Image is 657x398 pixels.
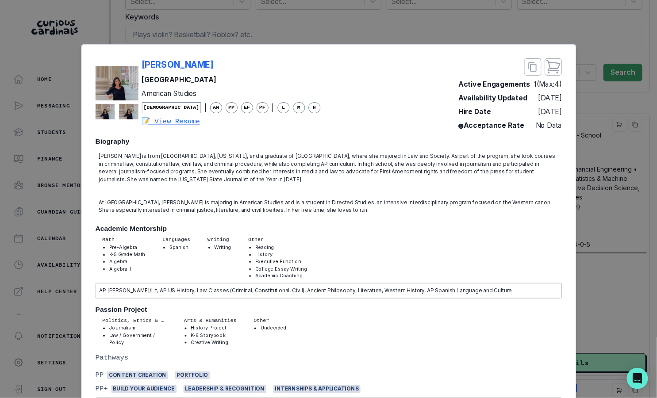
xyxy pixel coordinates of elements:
li: Creative Writing [191,339,236,346]
span: AM [210,102,222,113]
li: Undecided [260,325,286,332]
li: Algebra II [109,265,145,272]
li: Algebra I [109,258,145,265]
h2: Biography [95,138,562,146]
li: K-6 Storybook [191,332,236,339]
p: Hire Date [458,107,491,117]
span: L [277,102,289,113]
p: PP [95,370,104,380]
span: M [293,102,305,113]
button: close [545,58,562,76]
p: American Studies [142,88,320,99]
li: Executive Function [255,258,307,265]
p: Other [248,236,307,244]
p: Pathways [95,353,562,363]
img: mentor profile picture [119,104,138,120]
span: PP [225,102,237,113]
p: | [272,103,274,113]
p: [DATE] [538,107,561,117]
p: AP [PERSON_NAME]/Lit, AP US History, Law Classes (Criminal, Constitutional, Civil), Ancient Philo... [99,287,558,295]
a: 📝 View Resume [142,117,320,127]
img: mentor profile picture [95,104,115,120]
p: Availability Updated [458,93,527,103]
p: PP+ [95,384,108,394]
p: Acceptance Rate [458,120,524,130]
li: Writing [214,244,231,251]
span: Portfolio [175,371,210,379]
h2: Academic Mentorship [95,225,562,233]
p: No Data [536,120,562,130]
span: Leadership & Recognition [183,385,266,393]
li: Journalism [109,325,166,332]
span: H [308,102,320,113]
p: 1 (Max: 4 ) [534,79,562,89]
li: History [255,251,307,258]
span: [DEMOGRAPHIC_DATA] [142,102,201,113]
p: Politics, Ethics & Social Justice [102,317,167,325]
p: [DATE] [538,93,561,103]
img: mentor profile picture [95,66,138,100]
span: EF [241,102,253,113]
p: | [204,103,206,113]
p: [PERSON_NAME] is from [GEOGRAPHIC_DATA], [US_STATE], and a graduate of [GEOGRAPHIC_DATA], where s... [99,153,558,184]
li: K-5 Grade Math [109,251,145,258]
li: History Project [191,325,236,332]
p: Languages [162,236,190,244]
p: Arts & Humanities [184,317,236,325]
span: PF [256,102,268,113]
div: Open Intercom Messenger [627,368,648,389]
p: Active Engagements [458,79,530,89]
p: [PERSON_NAME] [142,58,213,71]
li: Spanish [169,244,190,251]
span: Internships & Applications [273,385,360,393]
li: College Essay Writing [255,265,307,272]
span: Build Your Audience [111,385,177,393]
span: Content Creation [107,371,168,379]
p: Writing [207,236,231,244]
button: close [524,58,541,76]
p: At [GEOGRAPHIC_DATA], [PERSON_NAME] is majoring in American Studies and is a student in Directed ... [99,199,558,214]
li: Academic Coaching [255,272,307,279]
li: Pre-Algebra [109,244,145,251]
p: Other [254,317,286,325]
p: Math [102,236,145,244]
li: Reading [255,244,307,251]
h2: Passion Project [95,305,562,314]
li: Law / Government / Policy [109,332,166,346]
p: [GEOGRAPHIC_DATA] [142,75,320,85]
